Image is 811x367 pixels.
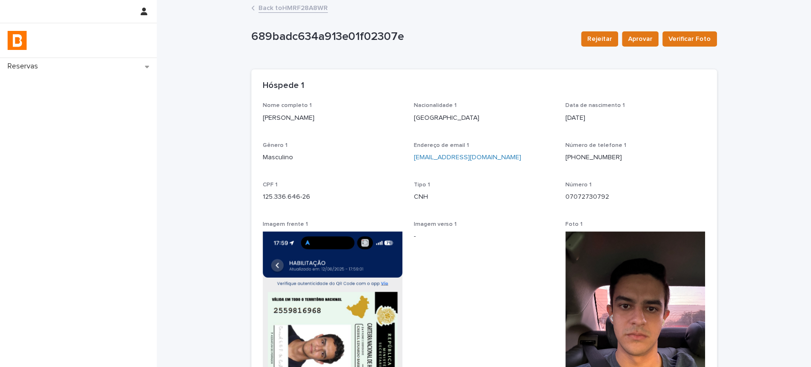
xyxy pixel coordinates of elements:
[414,103,457,108] span: Nacionalidade 1
[263,192,403,202] p: 125.336.646-26
[565,222,582,227] span: Foto 1
[263,143,287,148] span: Gênero 1
[565,103,625,108] span: Data de nascimento 1
[263,222,308,227] span: Imagem frente 1
[8,31,27,50] img: zVaNuJHRTjyIjT5M9Xd5
[581,31,618,47] button: Rejeitar
[414,232,554,241] p: -
[263,103,312,108] span: Nome completo 1
[4,62,46,71] p: Reservas
[414,192,554,202] p: CNH
[414,143,469,148] span: Endereço de email 1
[565,113,706,123] p: [DATE]
[414,154,521,161] a: [EMAIL_ADDRESS][DOMAIN_NAME]
[258,2,328,13] a: Back toHMRF28A8WR
[263,81,304,91] h2: Hóspede 1
[565,143,626,148] span: Número de telefone 1
[263,153,403,163] p: Masculino
[662,31,717,47] button: Verificar Foto
[414,182,430,188] span: Tipo 1
[628,34,652,44] span: Aprovar
[622,31,658,47] button: Aprovar
[263,113,403,123] p: [PERSON_NAME]
[414,222,457,227] span: Imagem verso 1
[668,34,711,44] span: Verificar Foto
[587,34,612,44] span: Rejeitar
[565,154,622,161] a: [PHONE_NUMBER]
[251,30,573,44] p: 689badc634a913e01f02307e
[263,182,277,188] span: CPF 1
[565,182,592,188] span: Número 1
[414,113,554,123] p: [GEOGRAPHIC_DATA]
[565,192,706,202] p: 07072730792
